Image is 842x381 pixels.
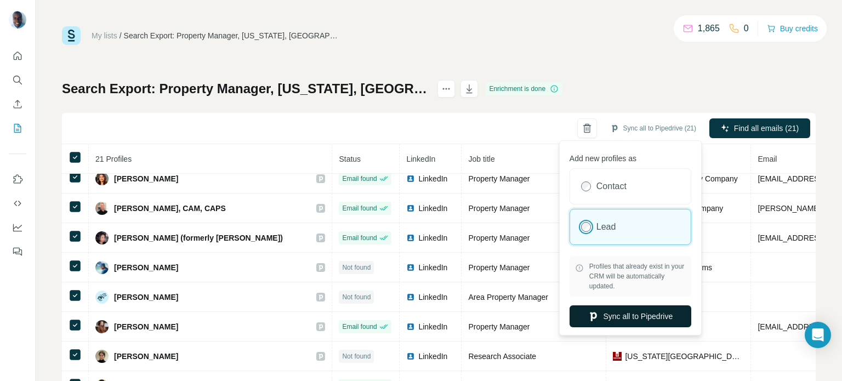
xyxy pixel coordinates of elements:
[9,169,26,189] button: Use Surfe on LinkedIn
[9,118,26,138] button: My lists
[342,351,371,361] span: Not found
[570,149,691,164] p: Add new profiles as
[9,46,26,66] button: Quick start
[758,155,777,163] span: Email
[406,234,415,242] img: LinkedIn logo
[62,26,81,45] img: Surfe Logo
[95,320,109,333] img: Avatar
[342,174,377,184] span: Email found
[114,262,178,273] span: [PERSON_NAME]
[342,233,377,243] span: Email found
[406,293,415,302] img: LinkedIn logo
[437,80,455,98] button: actions
[596,220,616,234] label: Lead
[418,292,447,303] span: LinkedIn
[95,291,109,304] img: Avatar
[342,292,371,302] span: Not found
[124,30,343,41] div: Search Export: Property Manager, [US_STATE], [GEOGRAPHIC_DATA] - [DATE] 19:54
[602,120,704,137] button: Sync all to Pipedrive (21)
[406,155,435,163] span: LinkedIn
[418,232,447,243] span: LinkedIn
[92,31,117,40] a: My lists
[95,261,109,274] img: Avatar
[114,292,178,303] span: [PERSON_NAME]
[613,352,622,361] img: company-logo
[744,22,749,35] p: 0
[805,322,831,348] div: Open Intercom Messenger
[418,173,447,184] span: LinkedIn
[486,82,562,95] div: Enrichment is done
[468,234,530,242] span: Property Manager
[114,351,178,362] span: [PERSON_NAME]
[418,351,447,362] span: LinkedIn
[406,322,415,331] img: LinkedIn logo
[418,203,447,214] span: LinkedIn
[9,11,26,29] img: Avatar
[95,231,109,244] img: Avatar
[120,30,122,41] li: /
[468,263,530,272] span: Property Manager
[596,180,627,193] label: Contact
[9,94,26,114] button: Enrich CSV
[709,118,810,138] button: Find all emails (21)
[625,351,744,362] span: [US_STATE][GEOGRAPHIC_DATA]
[95,202,109,215] img: Avatar
[468,293,548,302] span: Area Property Manager
[698,22,720,35] p: 1,865
[114,173,178,184] span: [PERSON_NAME]
[114,321,178,332] span: [PERSON_NAME]
[62,80,428,98] h1: Search Export: Property Manager, [US_STATE], [GEOGRAPHIC_DATA] - [DATE] 19:54
[95,350,109,363] img: Avatar
[342,263,371,272] span: Not found
[9,242,26,261] button: Feedback
[114,232,283,243] span: [PERSON_NAME] (formerly [PERSON_NAME])
[95,155,132,163] span: 21 Profiles
[468,322,530,331] span: Property Manager
[468,155,494,163] span: Job title
[114,203,226,214] span: [PERSON_NAME], CAM, CAPS
[9,70,26,90] button: Search
[468,204,530,213] span: Property Manager
[468,352,536,361] span: Research Associate
[406,174,415,183] img: LinkedIn logo
[9,194,26,213] button: Use Surfe API
[95,172,109,185] img: Avatar
[339,155,361,163] span: Status
[734,123,799,134] span: Find all emails (21)
[406,204,415,213] img: LinkedIn logo
[468,174,530,183] span: Property Manager
[406,352,415,361] img: LinkedIn logo
[418,321,447,332] span: LinkedIn
[767,21,818,36] button: Buy credits
[418,262,447,273] span: LinkedIn
[9,218,26,237] button: Dashboard
[406,263,415,272] img: LinkedIn logo
[342,322,377,332] span: Email found
[342,203,377,213] span: Email found
[589,261,686,291] span: Profiles that already exist in your CRM will be automatically updated.
[570,305,691,327] button: Sync all to Pipedrive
